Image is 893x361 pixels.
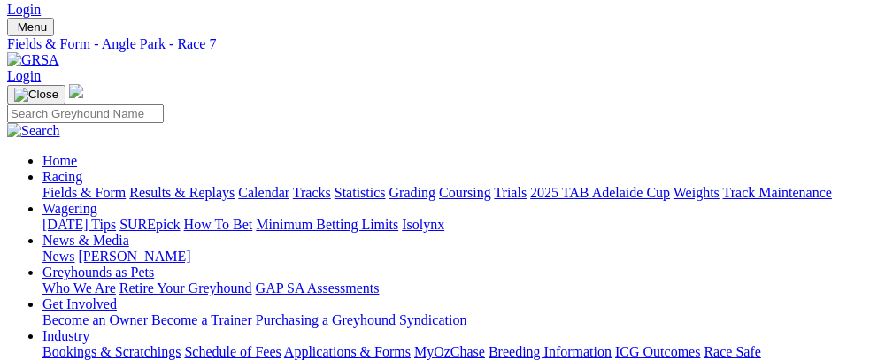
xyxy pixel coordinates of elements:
a: Retire Your Greyhound [119,280,252,296]
a: [PERSON_NAME] [78,249,190,264]
input: Search [7,104,164,123]
a: Race Safe [704,344,760,359]
a: SUREpick [119,217,180,232]
div: Get Involved [42,312,886,328]
a: Purchasing a Greyhound [256,312,396,327]
img: Search [7,123,60,139]
a: Coursing [439,185,491,200]
a: ICG Outcomes [615,344,700,359]
a: News [42,249,74,264]
a: Become a Trainer [151,312,252,327]
a: Weights [674,185,720,200]
div: Racing [42,185,886,201]
a: News & Media [42,233,129,248]
a: Minimum Betting Limits [256,217,398,232]
img: GRSA [7,52,59,68]
a: Syndication [399,312,466,327]
a: GAP SA Assessments [256,280,380,296]
a: 2025 TAB Adelaide Cup [530,185,670,200]
a: Schedule of Fees [184,344,281,359]
a: Wagering [42,201,97,216]
div: Industry [42,344,886,360]
a: Breeding Information [489,344,612,359]
a: Statistics [335,185,386,200]
a: Home [42,153,77,168]
a: Results & Replays [129,185,235,200]
a: Login [7,2,41,17]
a: Trials [494,185,527,200]
a: Login [7,68,41,83]
a: Tracks [293,185,331,200]
a: Greyhounds as Pets [42,265,154,280]
a: MyOzChase [414,344,485,359]
img: logo-grsa-white.png [69,84,83,98]
span: Menu [18,20,47,34]
img: Close [14,88,58,102]
a: Fields & Form [42,185,126,200]
button: Toggle navigation [7,85,65,104]
div: Wagering [42,217,886,233]
a: Bookings & Scratchings [42,344,181,359]
a: Track Maintenance [723,185,832,200]
a: Calendar [238,185,289,200]
a: How To Bet [184,217,253,232]
a: Industry [42,328,89,343]
a: Isolynx [402,217,444,232]
a: Who We Are [42,280,116,296]
a: Applications & Forms [284,344,411,359]
a: Become an Owner [42,312,148,327]
a: [DATE] Tips [42,217,116,232]
button: Toggle navigation [7,18,54,36]
a: Get Involved [42,296,117,311]
div: Greyhounds as Pets [42,280,886,296]
a: Grading [389,185,435,200]
a: Racing [42,169,82,184]
div: News & Media [42,249,886,265]
a: Fields & Form - Angle Park - Race 7 [7,36,886,52]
